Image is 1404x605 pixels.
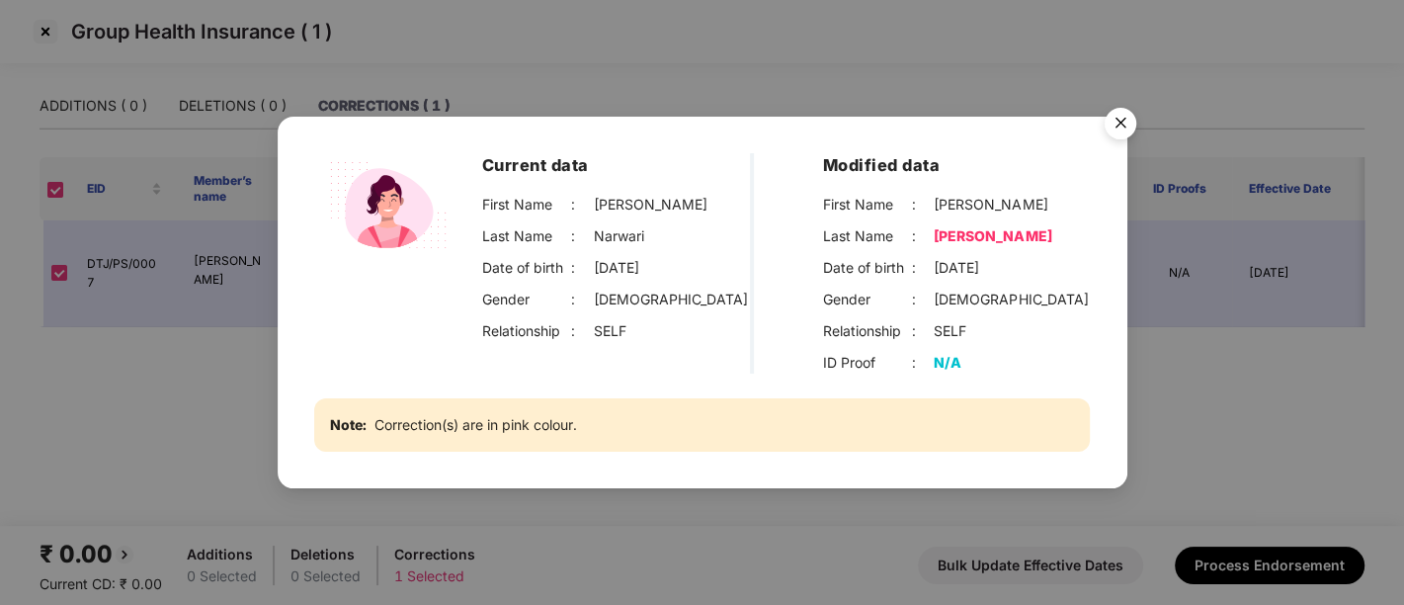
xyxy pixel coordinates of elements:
div: N/A [934,352,961,374]
div: : [912,257,935,279]
h3: Modified data [823,153,1091,179]
div: Correction(s) are in pink colour. [314,398,1091,452]
div: SELF [934,320,966,342]
div: Gender [823,289,912,310]
b: Note: [330,414,367,436]
div: : [912,194,935,216]
div: [DEMOGRAPHIC_DATA] [594,289,748,310]
div: : [912,289,935,310]
div: Relationship [482,320,571,342]
img: svg+xml;base64,PHN2ZyB4bWxucz0iaHR0cDovL3d3dy53My5vcmcvMjAwMC9zdmciIHdpZHRoPSI1NiIgaGVpZ2h0PSI1Ni... [1093,99,1148,154]
div: Narwari [594,225,644,247]
div: First Name [482,194,571,216]
div: [DATE] [594,257,639,279]
div: : [912,352,935,374]
div: Last Name [482,225,571,247]
div: Relationship [823,320,912,342]
div: Last Name [823,225,912,247]
div: SELF [594,320,626,342]
div: Date of birth [482,257,571,279]
div: : [912,320,935,342]
div: ID Proof [823,352,912,374]
div: : [912,225,935,247]
div: : [571,289,594,310]
div: : [571,194,594,216]
div: [DEMOGRAPHIC_DATA] [934,289,1088,310]
div: Date of birth [823,257,912,279]
div: : [571,225,594,247]
div: [PERSON_NAME] [594,194,707,216]
div: [PERSON_NAME] [934,194,1047,216]
img: svg+xml;base64,PHN2ZyB4bWxucz0iaHR0cDovL3d3dy53My5vcmcvMjAwMC9zdmciIHdpZHRoPSIyMjQiIGhlaWdodD0iMT... [314,153,462,257]
h3: Current data [482,153,750,179]
div: First Name [823,194,912,216]
div: : [571,320,594,342]
div: [PERSON_NAME] [934,225,1051,247]
div: : [571,257,594,279]
button: Close [1093,98,1146,151]
div: Gender [482,289,571,310]
div: [DATE] [934,257,979,279]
